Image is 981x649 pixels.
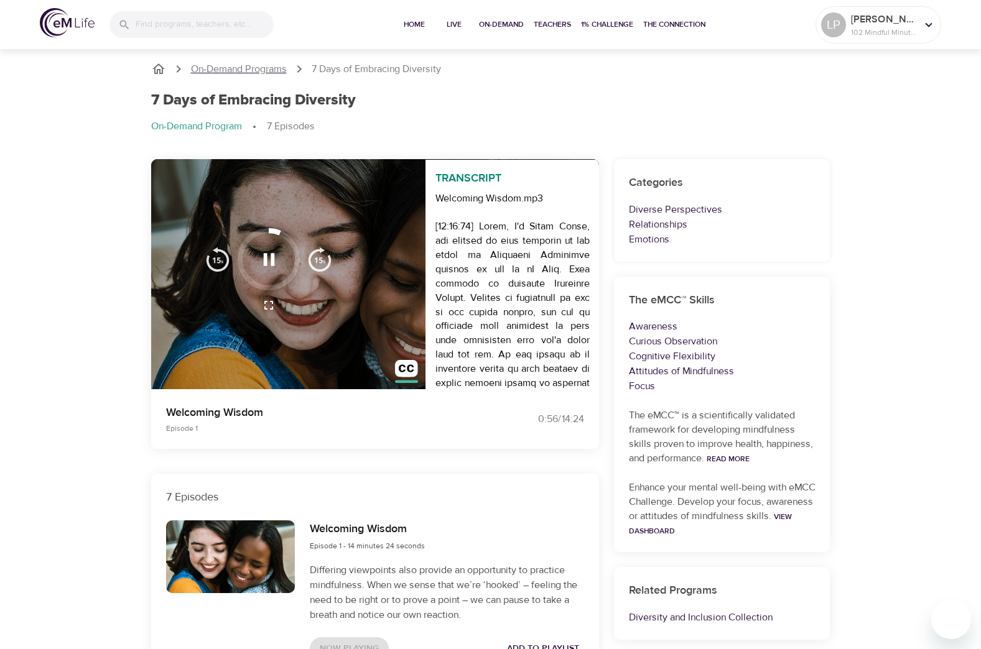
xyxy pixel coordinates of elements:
[629,217,816,232] p: Relationships
[931,599,971,639] iframe: Button to launch messaging window
[629,319,816,334] p: Awareness
[136,11,274,38] input: Find programs, teachers, etc...
[40,8,95,37] img: logo
[629,232,816,247] p: Emotions
[581,18,633,31] span: 1% Challenge
[851,27,917,38] p: 102 Mindful Minutes
[310,563,583,622] p: Differing viewpoints also provide an opportunity to practice mindfulness. When we sense that we’r...
[307,247,332,272] img: 15s_next.svg
[707,454,750,464] a: Read More
[629,408,816,466] p: The eMCC™ is a scientifically validated framework for developing mindfulness skills proven to imp...
[151,91,356,109] h1: 7 Days of Embracing Diversity
[395,360,418,383] img: close_caption.svg
[166,404,476,421] p: Welcoming Wisdom
[267,119,315,134] p: 7 Episodes
[629,379,816,394] p: Focus
[399,18,429,31] span: Home
[534,18,571,31] span: Teachers
[151,119,242,134] p: On-Demand Program
[821,12,846,37] div: LP
[312,62,441,76] p: 7 Days of Embracing Diversity
[166,489,584,505] p: 7 Episodes
[629,174,816,192] h6: Categories
[491,412,584,426] div: 0:56 / 14:24
[479,18,524,31] span: On-Demand
[310,520,425,538] h6: Welcoming Wisdom
[310,541,425,551] span: Episode 1 - 14 minutes 24 seconds
[439,18,469,31] span: Live
[629,364,816,379] p: Attitudes of Mindfulness
[629,349,816,364] p: Cognitive Flexibility
[629,582,816,600] h6: Related Programs
[151,119,830,134] nav: breadcrumb
[629,611,773,624] a: Diversity and Inclusion Collection
[151,62,830,76] nav: breadcrumb
[851,12,917,27] p: [PERSON_NAME]
[629,334,816,349] p: Curious Observation
[629,292,816,310] h6: The eMCC™ Skills
[191,62,287,76] a: On-Demand Programs
[643,18,705,31] span: The Connection
[205,247,230,272] img: 15s_prev.svg
[166,423,476,434] p: Episode 1
[629,481,816,538] p: Enhance your mental well-being with eMCC Challenge. Develop your focus, awareness or attitudes of...
[425,160,600,186] p: Transcript
[629,512,792,536] a: View Dashboard
[629,202,816,217] p: Diverse Perspectives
